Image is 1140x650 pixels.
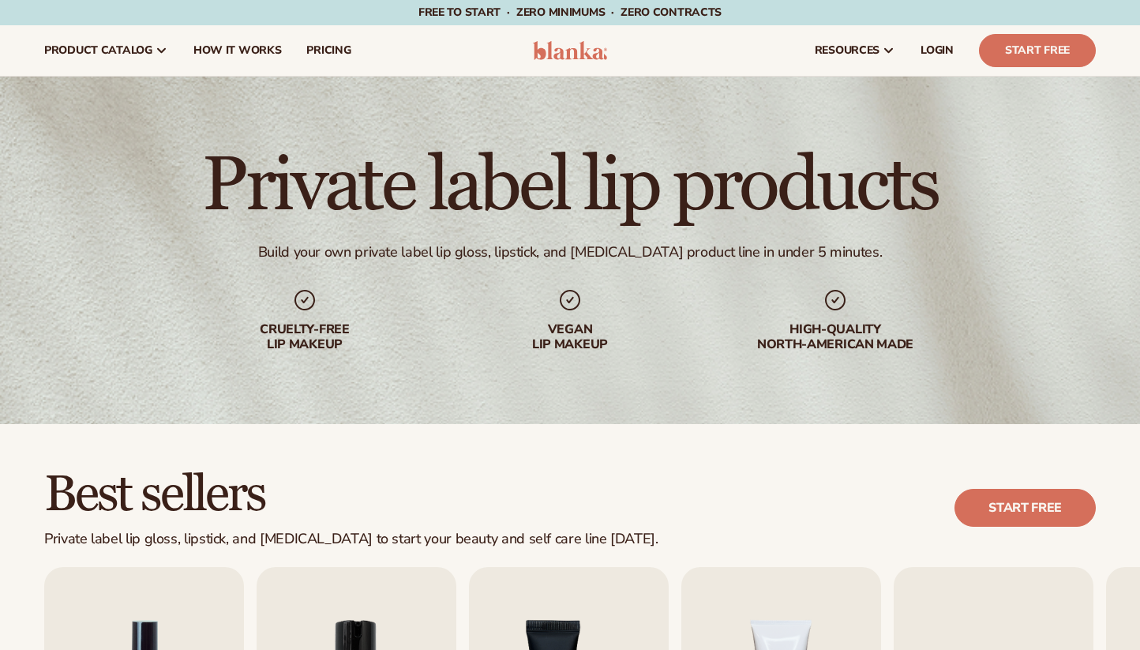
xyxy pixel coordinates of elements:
img: logo [533,41,608,60]
div: High-quality North-american made [734,322,936,352]
span: product catalog [44,44,152,57]
span: resources [815,44,879,57]
span: pricing [306,44,351,57]
span: How It Works [193,44,282,57]
a: product catalog [32,25,181,76]
a: LOGIN [908,25,966,76]
a: How It Works [181,25,294,76]
h1: Private label lip products [202,148,937,224]
div: Build your own private label lip gloss, lipstick, and [MEDICAL_DATA] product line in under 5 minu... [258,243,883,261]
a: Start free [954,489,1096,527]
h2: Best sellers [44,468,658,521]
div: Private label lip gloss, lipstick, and [MEDICAL_DATA] to start your beauty and self care line [DA... [44,531,658,548]
div: Vegan lip makeup [469,322,671,352]
a: Start Free [979,34,1096,67]
a: resources [802,25,908,76]
span: LOGIN [921,44,954,57]
div: Cruelty-free lip makeup [204,322,406,352]
span: Free to start · ZERO minimums · ZERO contracts [418,5,722,20]
a: pricing [294,25,363,76]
